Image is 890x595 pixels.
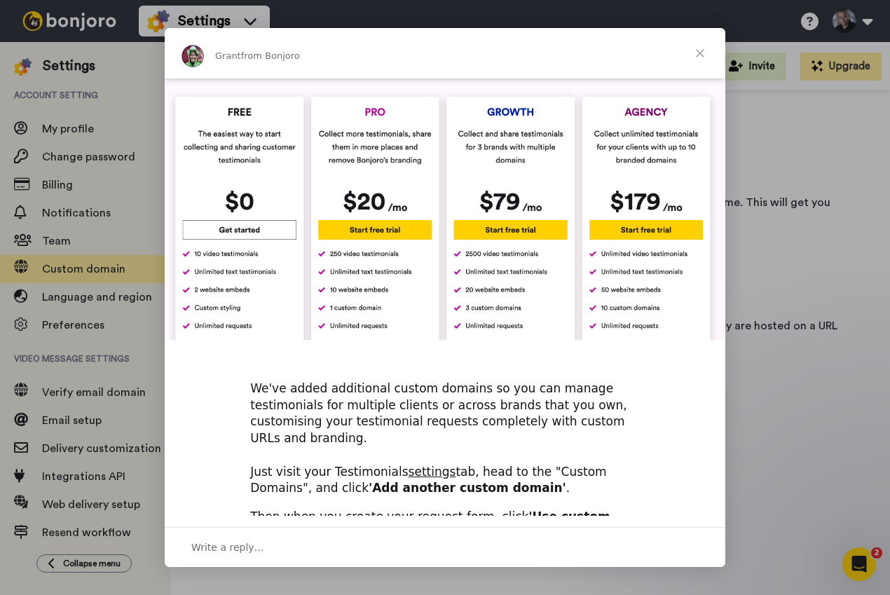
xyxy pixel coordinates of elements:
span: Close [675,28,725,78]
span: Grant [215,50,241,61]
span: Write a reply… [191,538,264,556]
a: settings [409,465,456,479]
div: Open conversation and reply [165,527,725,567]
b: 'Add another custom domain' [369,481,566,495]
span: from Bonjoro [241,50,300,61]
img: Profile image for Grant [182,45,204,67]
div: Then when you create your request form, click and select the one you want to use. [250,509,640,542]
div: We've added additional custom domains so you can manage testimonials for multiple clients or acro... [250,364,640,497]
